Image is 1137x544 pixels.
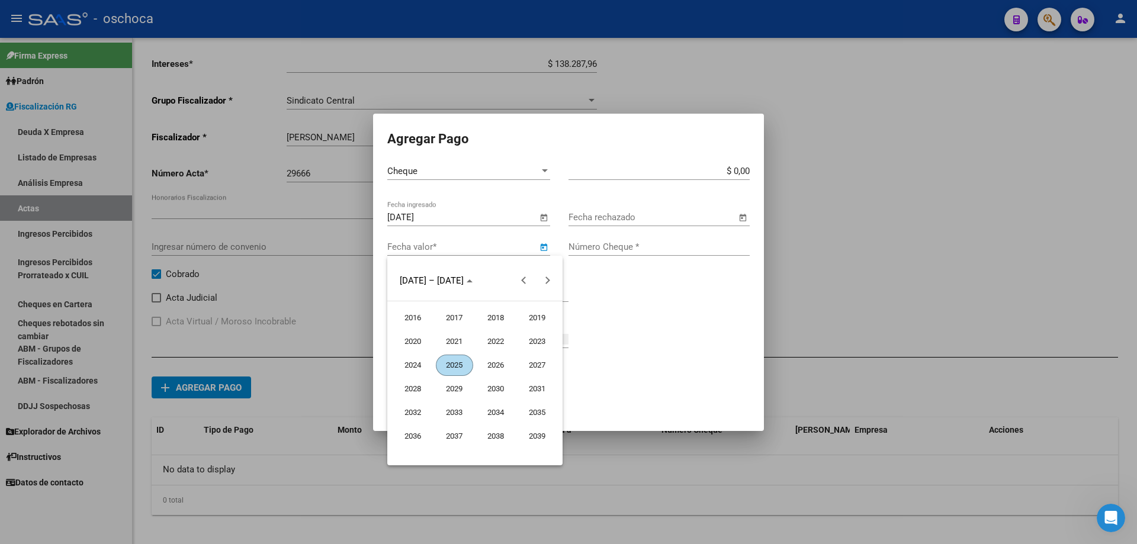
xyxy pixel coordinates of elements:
span: 2016 [394,307,432,329]
button: 2031 [516,377,558,401]
button: 2038 [475,424,516,448]
button: 2025 [433,353,475,377]
span: 2017 [436,307,473,329]
button: 2039 [516,424,558,448]
button: 2016 [392,306,433,330]
span: 2037 [436,426,473,447]
button: 2023 [516,330,558,353]
button: Next 24 years [536,269,560,292]
span: 2027 [519,355,556,376]
button: 2028 [392,377,433,401]
button: 2021 [433,330,475,353]
button: 2037 [433,424,475,448]
button: 2022 [475,330,516,353]
span: 2039 [519,426,556,447]
button: 2020 [392,330,433,353]
span: [DATE] – [DATE] [400,275,464,286]
span: 2032 [394,402,432,423]
button: 2034 [475,401,516,424]
span: 2035 [519,402,556,423]
button: 2024 [392,353,433,377]
span: 2022 [477,331,515,352]
button: 2033 [433,401,475,424]
span: 2029 [436,378,473,400]
button: 2018 [475,306,516,330]
span: 2031 [519,378,556,400]
span: 2033 [436,402,473,423]
span: 2021 [436,331,473,352]
span: 2026 [477,355,515,376]
span: 2019 [519,307,556,329]
button: 2035 [516,401,558,424]
span: 2020 [394,331,432,352]
span: 2030 [477,378,515,400]
span: 2025 [436,355,473,376]
button: 2017 [433,306,475,330]
button: Previous 24 years [512,269,536,292]
button: 2032 [392,401,433,424]
button: 2029 [433,377,475,401]
span: 2028 [394,378,432,400]
button: 2026 [475,353,516,377]
span: 2023 [519,331,556,352]
button: 2027 [516,353,558,377]
iframe: Intercom live chat [1097,504,1125,532]
span: 2036 [394,426,432,447]
span: 2024 [394,355,432,376]
span: 2018 [477,307,515,329]
button: 2036 [392,424,433,448]
span: 2038 [477,426,515,447]
button: 2019 [516,306,558,330]
button: 2030 [475,377,516,401]
span: 2034 [477,402,515,423]
button: Choose date [395,270,477,291]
